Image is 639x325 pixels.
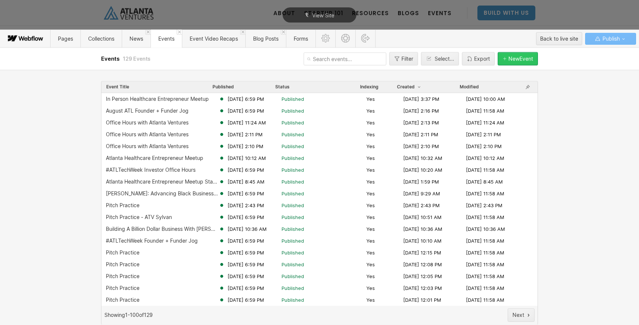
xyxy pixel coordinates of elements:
[190,35,238,42] span: Event Video Recaps
[360,83,379,90] button: Indexing
[106,83,129,90] button: Event Title
[366,226,375,232] span: Yes
[366,297,375,303] span: Yes
[304,52,386,65] input: Search events...
[228,214,264,220] span: [DATE] 6:59 PM
[281,214,304,220] span: Published
[466,261,504,268] span: [DATE] 11:58 AM
[281,96,304,102] span: Published
[104,312,153,318] span: Showing 1 - 100 of 129
[466,285,504,291] span: [DATE] 11:58 AM
[129,35,143,42] span: News
[58,35,73,42] span: Pages
[403,226,442,232] span: [DATE] 10:36 AM
[228,202,264,209] span: [DATE] 2:43 PM
[106,226,219,232] div: Building A Billion Dollar Business With [PERSON_NAME]
[366,273,375,280] span: Yes
[508,308,535,322] button: Next page
[228,249,264,256] span: [DATE] 6:59 PM
[403,190,440,197] span: [DATE] 9:29 AM
[466,96,505,102] span: [DATE] 10:00 AM
[228,273,264,280] span: [DATE] 6:59 PM
[536,32,582,45] button: Back to live site
[106,84,129,90] span: Event Title
[106,261,139,267] div: Pitch Practice
[106,120,189,126] div: Office Hours with Atlanta Ventures
[228,155,266,161] span: [DATE] 10:12 AM
[366,155,375,161] span: Yes
[403,96,439,102] span: [DATE] 3:37 PM
[101,55,121,62] span: Events
[466,107,504,114] span: [DATE] 11:58 AM
[281,226,304,232] span: Published
[466,190,504,197] span: [DATE] 11:58 AM
[281,143,304,150] span: Published
[403,155,442,161] span: [DATE] 10:32 AM
[240,30,245,35] a: Close 'Event Video Recaps' tab
[228,178,265,185] span: [DATE] 8:45 AM
[360,84,379,90] span: Indexing
[466,143,502,150] span: [DATE] 2:10 PM
[275,84,290,90] div: Status
[466,249,504,256] span: [DATE] 11:58 AM
[462,52,495,65] button: Export
[466,297,504,303] span: [DATE] 11:58 AM
[106,143,189,149] div: Office Hours with Atlanta Ventures
[403,107,439,114] span: [DATE] 2:16 PM
[460,84,479,90] span: Modified
[281,273,304,280] span: Published
[106,285,139,291] div: Pitch Practice
[228,190,264,197] span: [DATE] 6:59 PM
[281,30,286,35] a: Close 'Blog Posts' tab
[466,226,505,232] span: [DATE] 10:36 AM
[403,285,442,291] span: [DATE] 12:03 PM
[228,285,264,291] span: [DATE] 6:59 PM
[366,190,375,197] span: Yes
[145,30,151,35] a: Close 'News' tab
[106,167,196,173] div: #ATLTechWeek Investor Office Hours
[601,33,620,44] span: Publish
[403,249,441,256] span: [DATE] 12:15 PM
[466,131,501,138] span: [DATE] 2:11 PM
[228,143,263,150] span: [DATE] 2:10 PM
[421,52,459,65] button: Select...
[366,178,375,185] span: Yes
[281,107,304,114] span: Published
[366,261,375,268] span: Yes
[281,237,304,244] span: Published
[106,297,139,303] div: Pitch Practice
[366,96,375,102] span: Yes
[123,55,151,62] span: 129 Events
[228,297,264,303] span: [DATE] 6:59 PM
[106,202,139,208] div: Pitch Practice
[403,202,440,209] span: [DATE] 2:43 PM
[177,30,182,35] a: Close 'Events' tab
[466,202,502,209] span: [DATE] 2:43 PM
[403,131,438,138] span: [DATE] 2:11 PM
[366,107,375,114] span: Yes
[281,261,304,268] span: Published
[403,143,439,150] span: [DATE] 2:10 PM
[459,83,479,90] button: Modified
[228,237,264,244] span: [DATE] 6:59 PM
[281,119,304,126] span: Published
[106,131,189,137] div: Office Hours with Atlanta Ventures
[585,33,636,45] button: Publish
[228,261,264,268] span: [DATE] 6:59 PM
[228,107,264,114] span: [DATE] 6:59 PM
[253,35,279,42] span: Blog Posts
[106,191,219,196] div: [PERSON_NAME]: Advancing Black Businesses with AI #ATLTechWeek
[281,285,304,291] span: Published
[106,238,198,244] div: #ATLTechWeek Founder + Funder Jog
[281,190,304,197] span: Published
[474,56,490,62] div: Export
[366,285,375,291] span: Yes
[228,167,264,173] span: [DATE] 6:59 PM
[106,179,219,185] div: Atlanta Healthcare Entrepreneur Meetup Startup Roundtable
[228,131,263,138] span: [DATE] 2:11 PM
[106,214,172,220] div: Pitch Practice - ATV Sylvan
[366,167,375,173] span: Yes
[403,214,442,220] span: [DATE] 10:51 AM
[508,56,533,62] div: New Event
[389,52,418,65] button: Filter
